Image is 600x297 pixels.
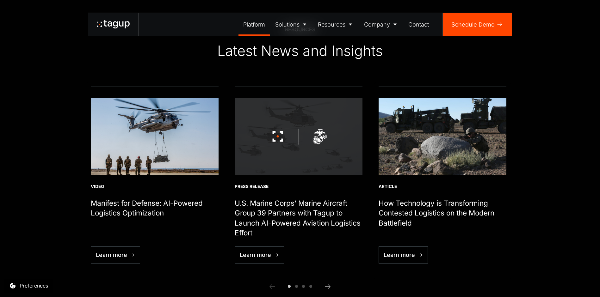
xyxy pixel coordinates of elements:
div: Company [364,20,390,29]
a: Company [359,13,404,36]
div: Schedule Demo [451,20,495,29]
h1: How Technology is Transforming Contested Logistics on the Modern Battlefield [379,198,506,228]
div: 1 / 6 [87,82,223,279]
a: Learn more [91,246,140,264]
div: Contact [408,20,429,29]
span: Go to slide 1 [288,285,291,288]
a: Learn more [379,246,428,264]
div: 2 / 6 [231,82,367,279]
div: Learn more [384,251,415,259]
span: Go to slide 2 [295,285,298,288]
div: Learn more [96,251,127,259]
div: Next Slide [328,286,328,287]
div: Latest News and Insights [217,42,383,60]
div: Resources [318,20,345,29]
div: 3 / 6 [374,82,511,279]
a: Resources [313,13,359,36]
img: U.S. Marine Corps’ Marine Aircraft Group 39 Partners with Tagup to Launch AI-Powered Aviation Log... [235,98,362,175]
h1: U.S. Marine Corps’ Marine Aircraft Group 39 Partners with Tagup to Launch AI-Powered Aviation Log... [235,198,362,238]
a: Learn more [235,246,284,264]
a: Contact [404,13,434,36]
span: Go to slide 3 [302,285,305,288]
a: Platform [238,13,270,36]
a: Next slide [321,279,335,294]
a: Previous slide [265,279,279,294]
div: Solutions [275,20,300,29]
div: Learn more [240,251,271,259]
img: U.S. Marine Corps photo by Sgt. Maximiliano Rosas_190728-M-FB282-1040 [379,98,506,175]
span: Go to slide 4 [309,285,312,288]
a: Schedule Demo [443,13,512,36]
h1: Manifest for Defense: AI-Powered Logistics Optimization [91,198,219,218]
div: Article [379,184,506,190]
div: Press Release [235,184,362,190]
a: Solutions [270,13,313,36]
div: Platform [243,20,265,29]
div: Video [91,184,219,190]
div: Preferences [20,282,48,289]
